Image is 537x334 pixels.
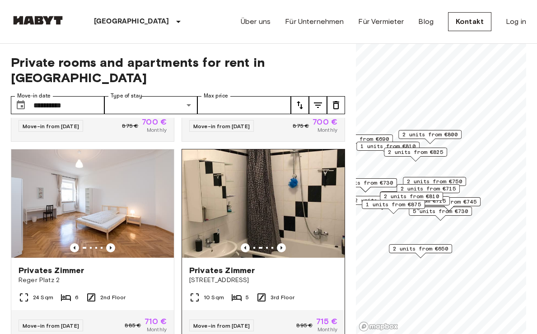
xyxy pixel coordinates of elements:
span: 2 units from €650 [393,245,448,253]
span: 5 [246,293,249,302]
label: Max price [204,92,228,100]
p: [GEOGRAPHIC_DATA] [94,16,169,27]
span: Reger Platz 2 [19,276,167,285]
span: 2 units from €810 [384,192,439,200]
span: [STREET_ADDRESS] [189,276,337,285]
a: Für Vermieter [358,16,404,27]
div: Map marker [397,184,460,198]
span: 2 units from €750 [407,177,462,186]
span: 1 units from €875 [366,200,421,209]
span: Privates Zimmer [19,265,84,276]
span: 715 € [316,317,337,325]
span: 2 units from €715 [391,197,446,205]
div: Map marker [356,142,420,156]
img: Marketing picture of unit DE-02-009-002-02HF [182,149,345,258]
div: Map marker [409,207,472,221]
img: Habyt [11,16,65,25]
span: 700 € [142,118,167,126]
span: Move-in from [DATE] [193,123,250,130]
span: Monthly [147,325,167,334]
button: tune [327,96,345,114]
div: Map marker [330,135,393,148]
span: 875 € [293,122,309,130]
a: Kontakt [448,12,491,31]
span: Privates Zimmer [189,265,255,276]
div: Map marker [334,178,397,192]
a: Blog [418,16,434,27]
button: Previous image [277,243,286,252]
div: Map marker [398,130,462,144]
span: Monthly [318,126,337,134]
span: 1 units from €730 [338,179,393,187]
span: 2nd Floor [100,293,126,302]
span: 710 € [145,317,167,325]
span: 3rd Floor [271,293,294,302]
a: Über uns [241,16,271,27]
span: 700 € [313,118,337,126]
button: tune [309,96,327,114]
button: tune [291,96,309,114]
span: 895 € [296,321,313,329]
span: 2 units from €745 [421,198,476,206]
button: Previous image [106,243,115,252]
a: Mapbox logo [359,321,398,332]
span: 2 units from €715 [401,185,456,193]
div: Map marker [389,244,452,258]
span: 10 Sqm [204,293,224,302]
img: Marketing picture of unit DE-02-039-06M [11,149,174,258]
span: Move-in from [DATE] [193,322,250,329]
a: Für Unternehmen [285,16,344,27]
div: Map marker [403,177,466,191]
label: Type of stay [111,92,142,100]
span: 885 € [125,321,141,329]
span: 24 Sqm [33,293,53,302]
div: Map marker [362,200,425,214]
span: Private rooms and apartments for rent in [GEOGRAPHIC_DATA] [11,55,345,85]
div: Map marker [380,192,443,206]
span: 6 [75,293,79,302]
span: Monthly [147,126,167,134]
span: 2 units from €800 [402,130,458,139]
div: Map marker [384,148,447,162]
span: Move-in from [DATE] [23,123,79,130]
button: Previous image [70,243,79,252]
span: Move-in from [DATE] [23,322,79,329]
span: 1 units from €690 [334,135,389,143]
label: Move-in date [17,92,51,100]
button: Choose date, selected date is 1 Sep 2025 [12,96,30,114]
button: Previous image [241,243,250,252]
span: 875 € [122,122,138,130]
span: 1 units from €810 [360,142,416,150]
span: 5 units from €730 [413,207,468,215]
span: Monthly [318,325,337,334]
a: Log in [506,16,526,27]
span: 2 units from €825 [388,148,443,156]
